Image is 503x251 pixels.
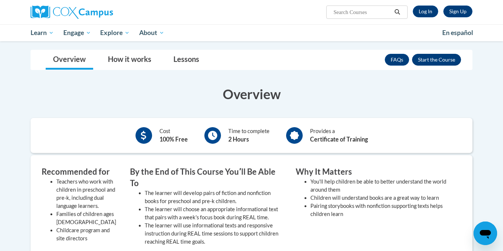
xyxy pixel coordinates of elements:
li: The learner will develop pairs of fiction and nonfiction books for preschool and pre-k children. [145,189,285,205]
a: En español [437,25,478,41]
button: Enroll [412,54,461,66]
a: How it works [101,50,159,70]
iframe: Button to launch messaging window [474,222,497,245]
a: Overview [46,50,93,70]
li: The learner will use informational texts and responsive instruction during REAL time sessions to ... [145,222,285,246]
div: Cost [159,127,188,144]
span: About [139,28,164,37]
span: Explore [100,28,130,37]
li: Childcare program and site directors [56,226,119,243]
li: Children will understand books are a great way to learn [310,194,450,202]
a: Lessons [166,50,207,70]
b: 2 Hours [228,136,249,143]
a: Engage [59,24,96,41]
h3: Overview [31,85,472,103]
span: En español [442,29,473,36]
input: Search Courses [333,8,392,17]
div: Time to complete [228,127,270,144]
h3: By the End of This Course Youʹll Be Able To [130,166,285,189]
span: Engage [63,28,91,37]
a: Log In [413,6,438,17]
li: You'll help children be able to better understand the world around them [310,178,450,194]
li: Teachers who work with children in preschool and pre-k, including dual language learners. [56,178,119,210]
li: Pairing storybooks with nonfiction supporting texts helps children learn [310,202,450,218]
b: Certificate of Training [310,136,368,143]
button: Search [392,8,403,17]
b: 100% Free [159,136,188,143]
h3: Why It Matters [296,166,450,178]
a: Explore [95,24,134,41]
li: Families of children ages [DEMOGRAPHIC_DATA] [56,210,119,226]
img: Cox Campus [31,6,113,19]
h3: Recommended for [42,166,119,178]
a: Register [443,6,472,17]
a: Learn [26,24,59,41]
div: Provides a [310,127,368,144]
li: The learner will choose an appropriate informational text that pairs with a week's focus book dur... [145,205,285,222]
a: Cox Campus [31,6,170,19]
div: Main menu [20,24,483,41]
span: Learn [31,28,54,37]
a: About [134,24,169,41]
a: FAQs [385,54,409,66]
